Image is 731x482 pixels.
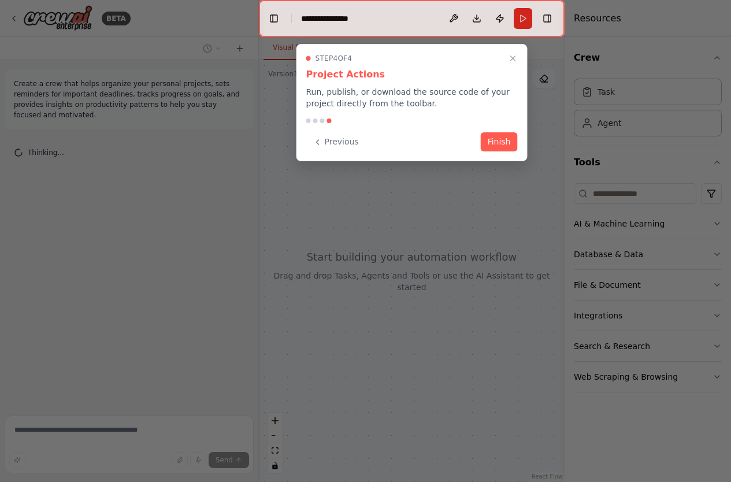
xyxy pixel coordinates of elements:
[316,54,352,63] span: Step 4 of 4
[306,68,518,81] h3: Project Actions
[481,132,518,151] button: Finish
[306,132,366,151] button: Previous
[306,86,518,109] p: Run, publish, or download the source code of your project directly from the toolbar.
[506,51,520,65] button: Close walkthrough
[266,10,282,27] button: Hide left sidebar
